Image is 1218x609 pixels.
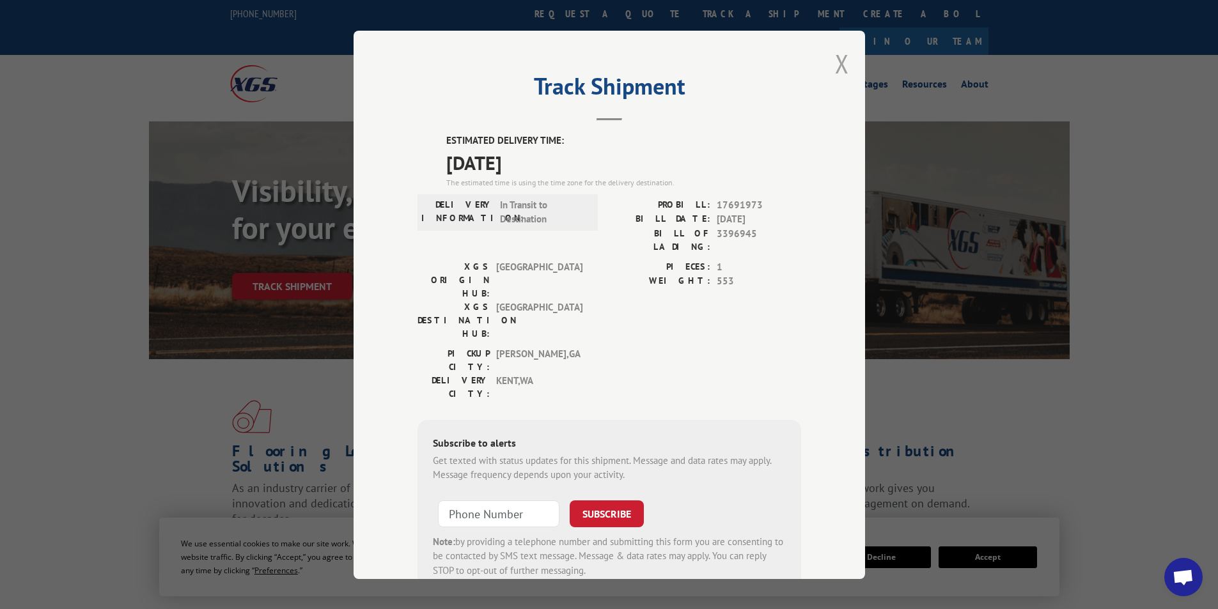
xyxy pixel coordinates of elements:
[609,197,710,212] label: PROBILL:
[500,197,586,226] span: In Transit to Destination
[418,259,490,300] label: XGS ORIGIN HUB:
[609,259,710,274] label: PIECES:
[433,435,786,453] div: Subscribe to alerts
[421,197,494,226] label: DELIVERY INFORMATION:
[418,300,490,340] label: XGS DESTINATION HUB:
[717,197,801,212] span: 17691973
[609,212,710,227] label: BILL DATE:
[446,176,801,188] div: The estimated time is using the time zone for the delivery destination.
[1164,558,1203,596] div: Open chat
[496,300,582,340] span: [GEOGRAPHIC_DATA]
[433,453,786,482] div: Get texted with status updates for this shipment. Message and data rates may apply. Message frequ...
[717,226,801,253] span: 3396945
[496,259,582,300] span: [GEOGRAPHIC_DATA]
[496,346,582,373] span: [PERSON_NAME] , GA
[438,500,559,527] input: Phone Number
[570,500,644,527] button: SUBSCRIBE
[418,373,490,400] label: DELIVERY CITY:
[433,534,786,578] div: by providing a telephone number and submitting this form you are consenting to be contacted by SM...
[433,535,455,547] strong: Note:
[418,346,490,373] label: PICKUP CITY:
[717,212,801,227] span: [DATE]
[418,77,801,102] h2: Track Shipment
[609,274,710,289] label: WEIGHT:
[446,148,801,176] span: [DATE]
[446,134,801,148] label: ESTIMATED DELIVERY TIME:
[609,226,710,253] label: BILL OF LADING:
[717,274,801,289] span: 553
[835,47,849,81] button: Close modal
[496,373,582,400] span: KENT , WA
[717,259,801,274] span: 1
